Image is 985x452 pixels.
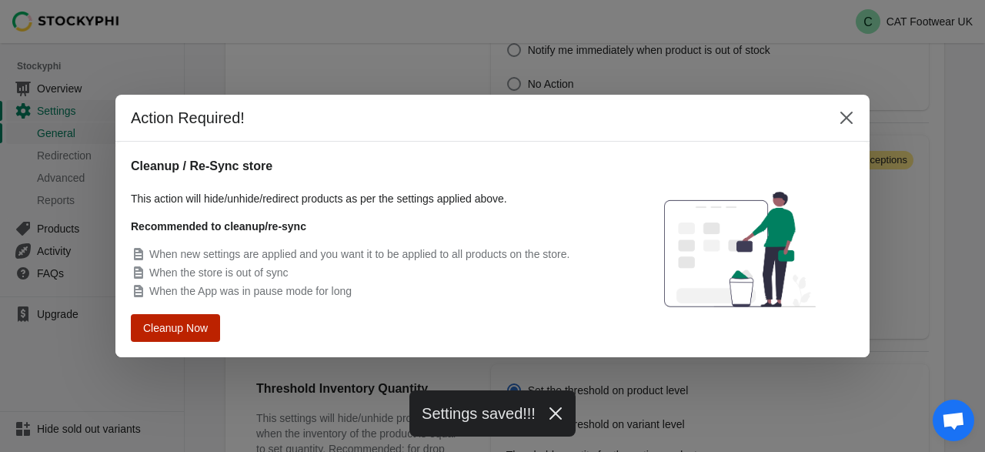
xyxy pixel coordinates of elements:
[143,322,208,334] span: Cleanup Now
[149,248,569,260] span: When new settings are applied and you want it to be applied to all products on the store.
[833,104,860,132] button: Close
[933,400,974,441] div: Open chat
[131,157,610,176] h2: Cleanup / Re-Sync store
[149,266,289,279] span: When the store is out of sync
[409,390,576,437] div: Settings saved!!!
[131,220,306,233] strong: Recommended to cleanup/re-sync
[131,191,610,206] p: This action will hide/unhide/redirect products as per the settings applied above.
[131,314,220,342] button: Cleanup Now
[149,285,352,297] span: When the App was in pause mode for long
[131,107,817,129] h2: Action Required!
